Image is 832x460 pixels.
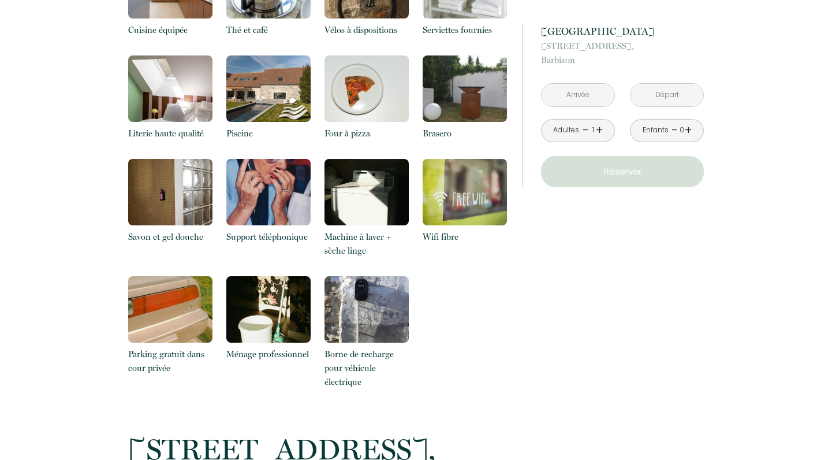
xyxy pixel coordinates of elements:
[679,125,685,136] div: 0
[324,159,409,225] img: 17576296741501.jpg
[590,125,596,136] div: 1
[423,159,507,225] img: 17576297624062.jpg
[324,276,409,343] img: 17576303047527.jpg
[643,125,669,136] div: Enfants
[541,23,704,39] p: [GEOGRAPHIC_DATA]
[671,121,678,139] a: -
[226,159,311,225] img: 17576294552539.JPG
[630,84,703,106] input: Départ
[423,23,507,37] p: Serviettes fournies
[542,84,614,106] input: Arrivée
[128,159,212,225] img: 17576288465041.JPG
[423,55,507,122] img: 17576287089525.JPG
[128,230,212,244] p: Savon et gel douche
[324,23,409,37] p: Vélos à dispositions
[226,55,311,122] img: 17576280188295.jpg
[226,230,311,244] p: Support téléphonique
[324,127,409,140] p: Four à pizza
[423,127,507,140] p: Brasero
[128,55,212,122] img: 17576279038313.jpg
[553,125,579,136] div: Adultes
[583,121,589,139] a: -
[128,127,212,140] p: Literie haute qualité
[423,230,507,244] p: Wifi fibre
[685,121,692,139] a: +
[128,347,212,375] p: Parking gratuit dans cour privée
[226,276,311,343] img: 17576299768329.jpg
[226,347,311,361] p: Ménage professionnel
[226,127,311,140] p: Piscine
[324,230,409,258] p: Machine à laver + sèche linge
[541,156,704,187] button: Réserver
[226,23,311,37] p: Thé et café
[324,347,409,389] p: Borne de recharge pour véhicule électrique
[541,39,704,53] span: [STREET_ADDRESS],
[596,121,603,139] a: +
[128,276,212,343] img: 17576298719179.jpg
[128,23,212,37] p: Cuisine équipée
[545,165,700,179] p: Réserver
[541,39,704,67] p: Barbizon
[324,55,409,122] img: 17576286159639.jpg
